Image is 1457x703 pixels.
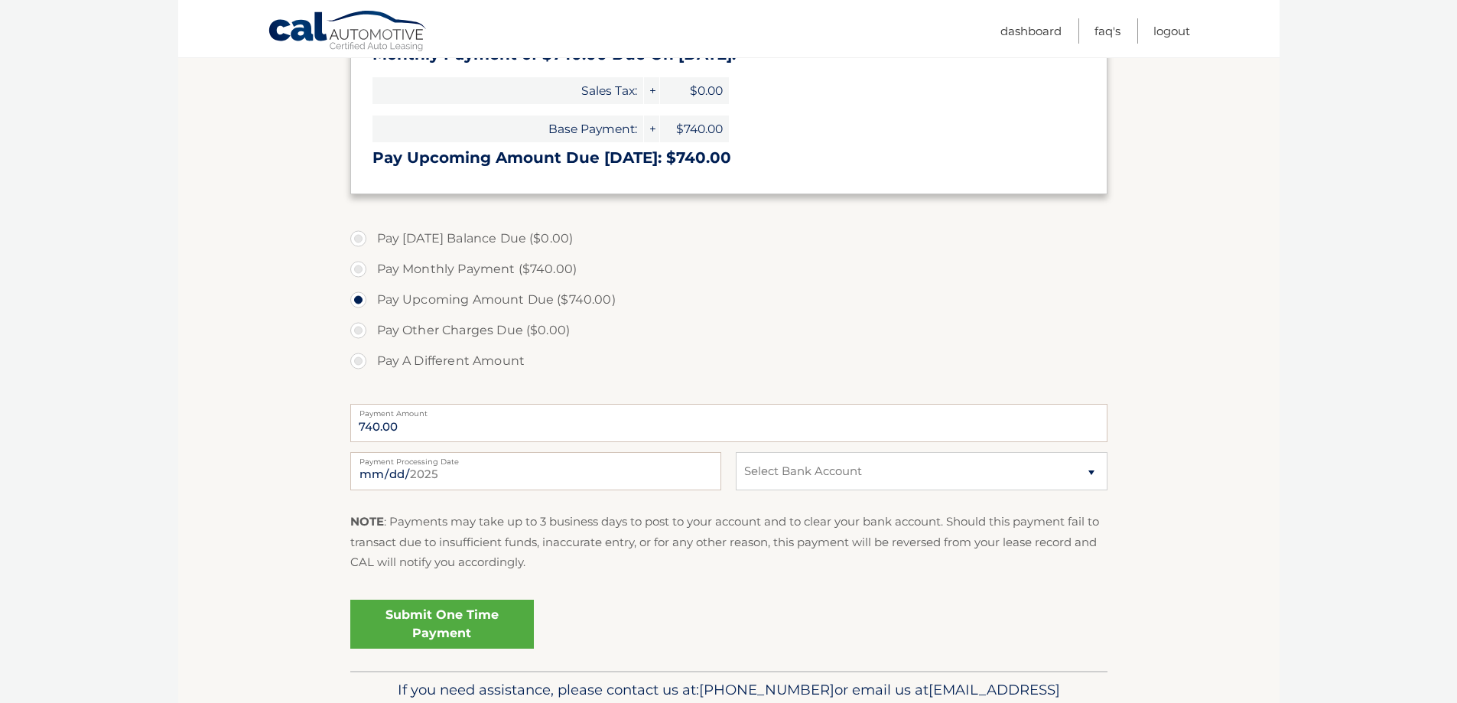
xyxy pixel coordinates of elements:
[1094,18,1120,44] a: FAQ's
[350,346,1107,376] label: Pay A Different Amount
[350,452,721,464] label: Payment Processing Date
[644,116,659,142] span: +
[350,404,1107,442] input: Payment Amount
[372,148,1085,168] h3: Pay Upcoming Amount Due [DATE]: $740.00
[1000,18,1062,44] a: Dashboard
[372,77,643,104] span: Sales Tax:
[350,404,1107,416] label: Payment Amount
[350,315,1107,346] label: Pay Other Charges Due ($0.00)
[660,116,729,142] span: $740.00
[372,116,643,142] span: Base Payment:
[1153,18,1190,44] a: Logout
[350,514,384,529] strong: NOTE
[350,285,1107,315] label: Pay Upcoming Amount Due ($740.00)
[660,77,729,104] span: $0.00
[350,600,534,649] a: Submit One Time Payment
[350,254,1107,285] label: Pay Monthly Payment ($740.00)
[350,223,1107,254] label: Pay [DATE] Balance Due ($0.00)
[350,512,1107,572] p: : Payments may take up to 3 business days to post to your account and to clear your bank account....
[699,681,834,698] span: [PHONE_NUMBER]
[350,452,721,490] input: Payment Date
[644,77,659,104] span: +
[268,10,428,54] a: Cal Automotive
